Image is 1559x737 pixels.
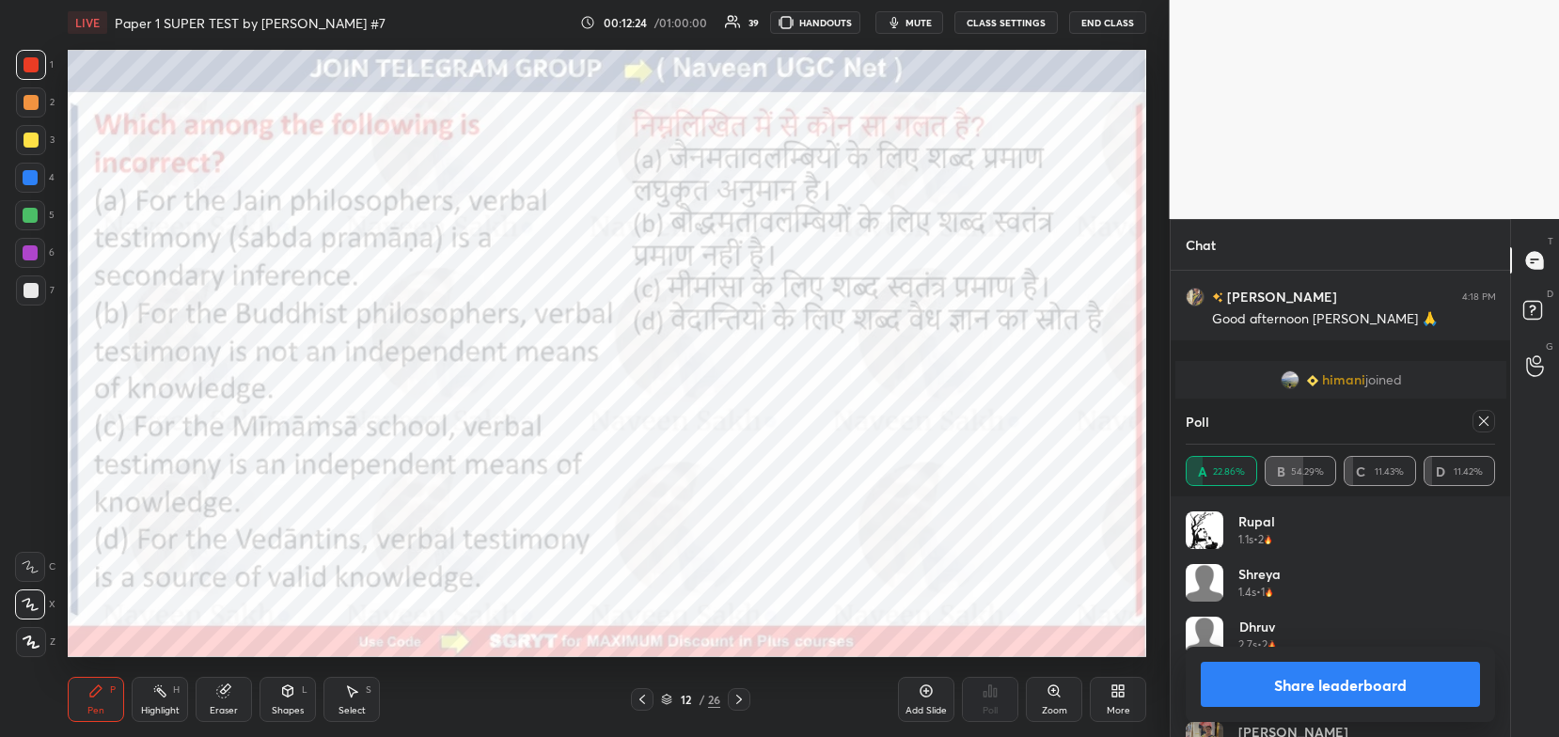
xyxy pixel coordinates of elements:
[15,552,55,582] div: C
[1201,662,1481,707] button: Share leaderboard
[1280,370,1299,389] img: b7d6e3802fc44c25840c0517735115a6.jpg
[1238,584,1256,601] h5: 1.4s
[272,706,304,715] div: Shapes
[1186,617,1223,654] img: default.png
[1268,640,1276,650] img: streak-poll-icon.44701ccd.svg
[173,685,180,695] div: H
[708,691,720,708] div: 26
[1069,11,1146,34] button: End Class
[1256,584,1261,601] h5: •
[1171,220,1231,270] p: Chat
[1321,372,1364,387] span: himani
[15,200,55,230] div: 5
[1258,531,1264,548] h5: 2
[1364,372,1401,387] span: joined
[68,11,107,34] div: LIVE
[748,18,759,27] div: 39
[1212,310,1496,329] div: Good afternoon [PERSON_NAME] 🙏
[1546,339,1553,353] p: G
[16,275,55,306] div: 7
[1238,511,1275,531] h4: Rupal
[954,11,1058,34] button: CLASS SETTINGS
[905,16,932,29] span: mute
[1238,636,1257,653] h5: 2.7s
[1264,535,1272,544] img: streak-poll-icon.44701ccd.svg
[1257,636,1262,653] h5: •
[1548,234,1553,248] p: T
[15,589,55,619] div: X
[1186,564,1223,602] img: default.png
[16,627,55,657] div: Z
[1186,288,1205,306] img: 5904b87323a445a0bb4cf1545975ba4b.jpg
[110,685,116,695] div: P
[1107,706,1130,715] div: More
[905,706,947,715] div: Add Slide
[339,706,366,715] div: Select
[16,125,55,155] div: 3
[1238,564,1281,584] h4: shreya
[770,11,860,34] button: HANDOUTS
[1262,636,1268,653] h5: 2
[1238,617,1276,636] h4: Dhruv
[1186,511,1223,549] img: 08be4070f7d6468182bc22f5bcc2449c.jpg
[1265,588,1273,597] img: streak-poll-icon.44701ccd.svg
[875,11,943,34] button: mute
[699,694,704,705] div: /
[1186,511,1496,737] div: grid
[15,238,55,268] div: 6
[676,694,695,705] div: 12
[141,706,180,715] div: Highlight
[16,50,54,80] div: 1
[1186,412,1209,431] h4: Poll
[1547,287,1553,301] p: D
[210,706,238,715] div: Eraser
[16,87,55,118] div: 2
[302,685,307,695] div: L
[1171,271,1511,595] div: grid
[1253,531,1258,548] h5: •
[1238,531,1253,548] h5: 1.1s
[1042,706,1067,715] div: Zoom
[1462,291,1496,303] div: 4:18 PM
[1261,584,1265,601] h5: 1
[366,685,371,695] div: S
[87,706,104,715] div: Pen
[115,14,386,32] h4: Paper 1 SUPER TEST by [PERSON_NAME] #7
[1223,287,1337,306] h6: [PERSON_NAME]
[15,163,55,193] div: 4
[1212,292,1223,303] img: no-rating-badge.077c3623.svg
[1306,375,1317,386] img: Learner_Badge_beginner_1_8b307cf2a0.svg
